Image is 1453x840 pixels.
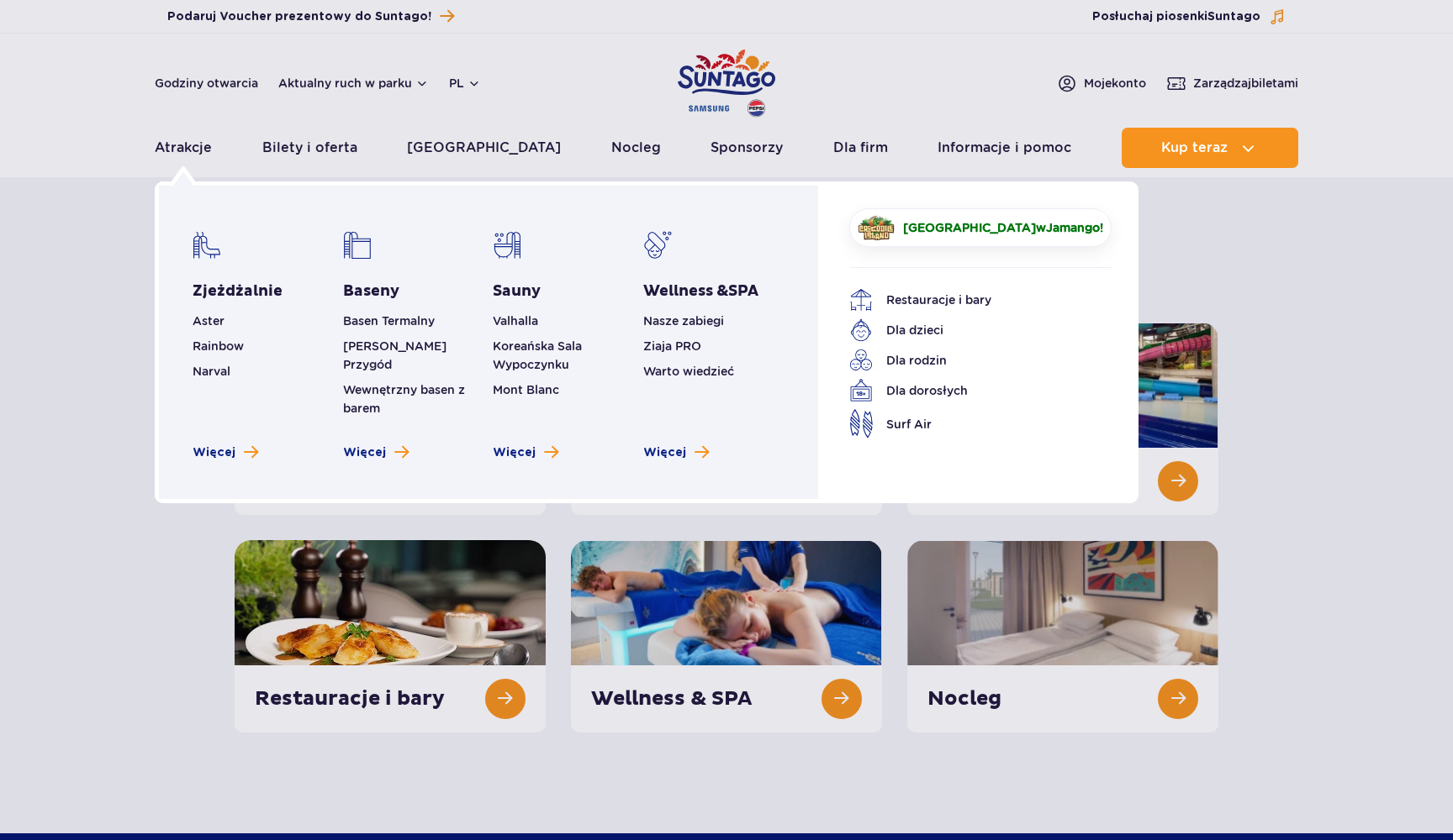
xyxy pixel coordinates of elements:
span: Jamango [1046,221,1100,234]
span: Więcej [493,444,536,461]
a: Nasze zabiegi [643,314,724,328]
a: [GEOGRAPHIC_DATA]wJamango! [849,208,1112,247]
a: Restauracje i bary [849,288,1086,312]
a: Aster [193,314,225,328]
a: [GEOGRAPHIC_DATA] [407,128,561,168]
a: Sponsorzy [711,128,783,168]
a: Wellness &SPA [643,281,758,302]
span: SPA [728,281,758,301]
a: Koreańska Sala Wypoczynku [493,339,582,371]
span: Kup teraz [1161,140,1228,155]
a: Dla dzieci [849,318,1086,342]
span: Wellness & [643,281,758,301]
a: Sauny [493,281,541,302]
a: Informacje i pomoc [938,128,1071,168]
a: Ziaja PRO [643,339,701,353]
a: Nocleg [611,128,661,168]
a: Valhalla [493,314,538,328]
button: Aktualny ruch w parku [278,76,429,90]
span: w ! [903,219,1103,236]
span: Surf Air [886,415,932,433]
a: Narval [193,365,230,378]
a: Dla rodzin [849,349,1086,372]
a: Zobacz więcej basenów [343,444,409,461]
a: Basen Termalny [343,314,435,328]
a: Dla firm [833,128,888,168]
span: Więcej [643,444,686,461]
a: Mojekonto [1057,73,1146,93]
span: Zarządzaj biletami [1193,75,1298,92]
a: Wewnętrzny basen z barem [343,383,465,415]
a: Mont Blanc [493,383,559,396]
span: Więcej [193,444,235,461]
a: Dla dorosłych [849,379,1086,402]
a: Zobacz więcej Wellness & SPA [643,444,709,461]
span: [GEOGRAPHIC_DATA] [903,221,1036,234]
a: Baseny [343,281,399,302]
a: Bilety i oferta [262,128,357,168]
a: Godziny otwarcia [155,75,258,92]
a: Zarządzajbiletami [1166,73,1298,93]
a: [PERSON_NAME] Przygód [343,339,446,371]
a: Warto wiedzieć [643,365,734,378]
button: Kup teraz [1122,128,1298,168]
a: Surf Air [849,409,1086,438]
a: Zjeżdżalnie [193,281,283,302]
a: Zobacz więcej saun [493,444,558,461]
span: Więcej [343,444,386,461]
a: Atrakcje [155,128,212,168]
span: Moje konto [1084,75,1146,92]
a: Zobacz więcej zjeżdżalni [193,444,258,461]
a: Rainbow [193,339,244,353]
button: pl [449,75,481,92]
